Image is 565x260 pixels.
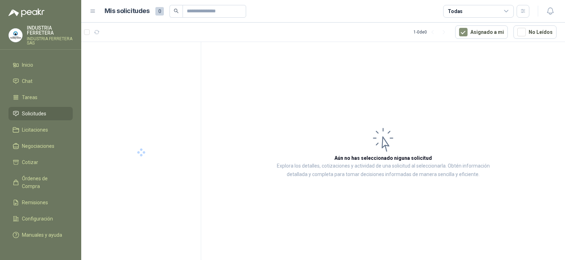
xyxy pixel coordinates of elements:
span: Cotizar [22,158,38,166]
span: Solicitudes [22,110,46,117]
a: Chat [8,74,73,88]
p: Explora los detalles, cotizaciones y actividad de una solicitud al seleccionarla. Obtén informaci... [272,162,494,179]
span: Negociaciones [22,142,54,150]
a: Manuales y ayuda [8,228,73,242]
span: Licitaciones [22,126,48,134]
img: Logo peakr [8,8,44,17]
span: 0 [155,7,164,16]
span: search [174,8,179,13]
a: Órdenes de Compra [8,172,73,193]
p: INDUSTRIA FERRETERA [27,25,73,35]
a: Configuración [8,212,73,225]
span: Configuración [22,215,53,223]
span: Tareas [22,93,37,101]
span: Remisiones [22,199,48,206]
a: Remisiones [8,196,73,209]
div: Todas [448,7,463,15]
a: Cotizar [8,156,73,169]
a: Licitaciones [8,123,73,137]
div: 1 - 0 de 0 [414,26,450,38]
span: Chat [22,77,32,85]
button: No Leídos [513,25,557,39]
span: Manuales y ayuda [22,231,62,239]
p: INDUSTRIA FERRETERA SAS [27,37,73,45]
button: Asignado a mi [455,25,508,39]
span: Inicio [22,61,33,69]
img: Company Logo [9,29,22,42]
a: Tareas [8,91,73,104]
h1: Mis solicitudes [105,6,150,16]
a: Inicio [8,58,73,72]
a: Solicitudes [8,107,73,120]
span: Órdenes de Compra [22,175,66,190]
h3: Aún no has seleccionado niguna solicitud [334,154,432,162]
a: Negociaciones [8,139,73,153]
